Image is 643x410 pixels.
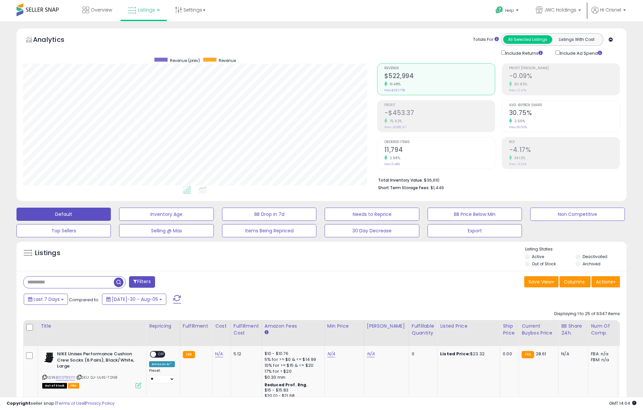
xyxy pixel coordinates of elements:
[561,323,585,337] div: BB Share 24h.
[509,140,620,144] span: ROI
[222,208,316,221] button: BB Drop in 7d
[384,125,406,129] small: Prev: -$1,882.97
[536,351,546,357] span: 28.61
[609,400,636,406] span: 2025-08-13 14:04 GMT
[544,7,576,13] span: JWC Holdings
[69,297,99,303] span: Compared to:
[509,109,620,118] h2: 30.75%
[222,224,316,237] button: Items Being Repriced
[170,58,200,63] span: Revenue (prev)
[591,357,613,363] div: FBM: n/a
[265,351,319,357] div: $10 - $10.76
[325,208,419,221] button: Needs to Reprice
[367,323,406,330] div: [PERSON_NAME]
[503,323,516,337] div: Ship Price
[265,393,319,399] div: $20.01 - $21.68
[327,323,361,330] div: Min Price
[512,119,525,124] small: 2.50%
[440,323,497,330] div: Listed Price
[552,35,601,44] button: Listings With Cost
[522,351,534,358] small: FBA
[384,140,495,144] span: Ordered Items
[42,351,141,388] div: ASIN:
[387,119,402,124] small: 75.92%
[234,323,259,337] div: Fulfillment Cost
[265,382,308,388] b: Reduced Prof. Rng.
[428,224,522,237] button: Export
[219,58,236,63] span: Revenue
[384,88,405,92] small: Prev: $397,778
[532,254,544,259] label: Active
[7,400,114,407] div: seller snap | |
[431,185,444,191] span: $1,446
[35,249,60,258] h5: Listings
[265,363,319,368] div: 10% for >= $15 & <= $20
[384,162,400,166] small: Prev: 11,486
[591,351,613,357] div: FBA: n/a
[384,146,495,155] h2: 11,794
[265,357,319,363] div: 5% for >= $0 & <= $14.99
[505,8,514,13] span: Help
[600,7,621,13] span: Hi Crisnel
[156,352,167,357] span: OFF
[384,72,495,81] h2: $522,994
[384,103,495,107] span: Profit
[583,254,607,259] label: Deactivated
[102,294,166,305] button: [DATE]-30 - Aug-05
[91,7,112,13] span: Overview
[560,276,591,287] button: Columns
[561,351,583,357] div: N/A
[112,296,158,303] span: [DATE]-30 - Aug-05
[234,351,257,357] div: 5.12
[183,323,209,330] div: Fulfillment
[495,6,503,14] i: Get Help
[183,351,195,358] small: FBA
[34,296,60,303] span: Last 7 Days
[149,323,177,330] div: Repricing
[367,351,375,357] a: N/A
[428,208,522,221] button: BB Price Below Min
[24,294,68,305] button: Last 7 Days
[490,1,525,21] a: Help
[522,323,556,337] div: Current Buybox Price
[138,7,155,13] span: Listings
[592,276,620,287] button: Actions
[41,323,144,330] div: Title
[85,400,114,406] a: Privacy Policy
[525,246,627,252] p: Listing States:
[440,351,470,357] b: Listed Price:
[129,276,155,288] button: Filters
[532,261,556,267] label: Out of Stock
[378,176,615,184] li: $36,610
[412,323,434,337] div: Fulfillable Quantity
[384,67,495,70] span: Revenue
[512,82,528,87] small: 80.85%
[7,400,31,406] strong: Copyright
[412,351,432,357] div: 0
[16,224,111,237] button: Top Sellers
[265,330,269,336] small: Amazon Fees.
[512,156,526,161] small: 34.12%
[378,185,430,190] b: Short Term Storage Fees:
[56,400,84,406] a: Terms of Use
[265,368,319,374] div: 17% for > $20
[42,383,67,389] span: All listings that are currently out of stock and unavailable for purchase on Amazon
[509,125,527,129] small: Prev: 30.00%
[265,323,322,330] div: Amazon Fees
[387,82,401,87] small: 31.48%
[509,88,526,92] small: Prev: -0.47%
[509,103,620,107] span: Avg. Buybox Share
[551,49,613,57] div: Include Ad Spend
[387,156,401,161] small: 2.68%
[327,351,335,357] a: N/A
[33,35,77,46] h5: Analytics
[583,261,600,267] label: Archived
[591,323,615,337] div: Num of Comp.
[68,383,79,389] span: FBA
[57,351,137,371] b: NIKE Unisex Performance Cushion Crew Socks (6 Pairs), Black/White, Large
[215,323,228,330] div: Cost
[56,375,75,380] a: B010TR5Y1I
[440,351,495,357] div: $23.32
[265,374,319,380] div: $0.30 min
[16,208,111,221] button: Default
